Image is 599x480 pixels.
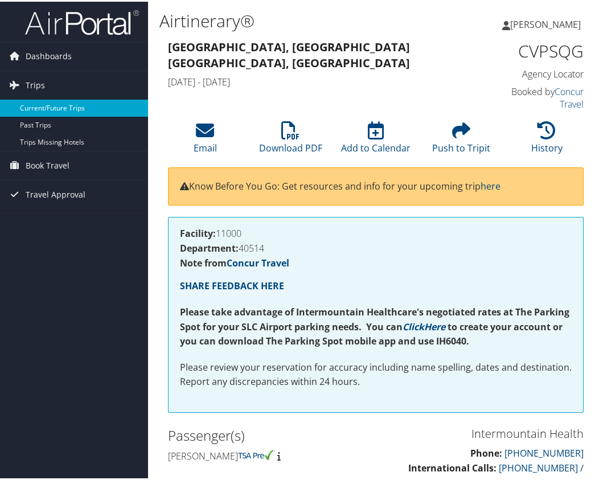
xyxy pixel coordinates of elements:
[194,126,217,153] a: Email
[180,278,284,290] a: SHARE FEEDBACK HERE
[180,304,569,331] strong: Please take advantage of Intermountain Healthcare's negotiated rates at The Parking Spot for your...
[180,240,239,253] strong: Department:
[26,69,45,98] span: Trips
[531,126,563,153] a: History
[168,74,475,87] h4: [DATE] - [DATE]
[470,445,502,458] strong: Phone:
[168,424,367,444] h2: Passenger(s)
[493,38,584,61] h1: CVPSQG
[493,66,584,79] h4: Agency Locator
[408,460,497,473] strong: International Calls:
[403,319,424,331] a: Click
[481,178,500,191] a: here
[238,448,275,458] img: tsa-precheck.png
[555,84,584,109] a: Concur Travel
[25,7,139,34] img: airportal-logo.png
[180,178,572,192] p: Know Before You Go: Get resources and info for your upcoming trip
[26,179,85,207] span: Travel Approval
[180,242,572,251] h4: 40514
[168,448,367,461] h4: [PERSON_NAME]
[26,150,69,178] span: Book Travel
[502,6,592,40] a: [PERSON_NAME]
[159,7,448,31] h1: Airtinerary®
[259,126,322,153] a: Download PDF
[180,227,572,236] h4: 11000
[180,225,216,238] strong: Facility:
[504,445,584,458] a: [PHONE_NUMBER]
[424,319,445,331] a: Here
[341,126,411,153] a: Add to Calendar
[510,17,581,29] span: [PERSON_NAME]
[168,38,410,69] strong: [GEOGRAPHIC_DATA], [GEOGRAPHIC_DATA] [GEOGRAPHIC_DATA], [GEOGRAPHIC_DATA]
[384,424,584,440] h3: Intermountain Health
[227,255,289,268] a: Concur Travel
[180,359,572,388] p: Please review your reservation for accuracy including name spelling, dates and destination. Repor...
[493,84,584,109] h4: Booked by
[180,255,289,268] strong: Note from
[26,40,72,69] span: Dashboards
[432,126,490,153] a: Push to Tripit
